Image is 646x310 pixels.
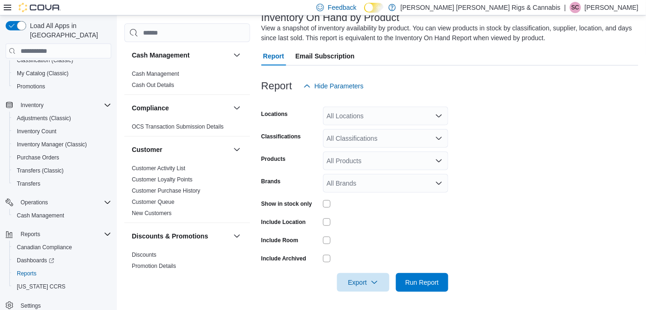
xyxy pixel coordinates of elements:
button: Inventory Manager (Classic) [9,138,115,151]
a: Promotions [132,274,160,281]
span: Reports [21,231,40,238]
a: Classification (Classic) [13,55,77,66]
button: [US_STATE] CCRS [9,280,115,293]
label: Show in stock only [261,200,312,208]
a: Purchase Orders [13,152,63,163]
button: Customer [132,145,230,154]
button: Promotions [9,80,115,93]
h3: Compliance [132,103,169,113]
button: Transfers [9,177,115,190]
span: Transfers [17,180,40,187]
a: Customer Queue [132,199,174,205]
span: Hide Parameters [315,81,364,91]
span: Purchase Orders [17,154,59,161]
span: Canadian Compliance [13,242,111,253]
div: Customer [124,163,250,223]
div: Sheila Cayenne [570,2,581,13]
p: | [564,2,566,13]
h3: Customer [132,145,162,154]
button: Inventory Count [9,125,115,138]
a: Cash Management [13,210,68,221]
button: Hide Parameters [300,77,367,95]
span: Inventory Count [13,126,111,137]
button: Inventory [2,99,115,112]
span: Adjustments (Classic) [17,115,71,122]
button: Run Report [396,273,448,292]
button: My Catalog (Classic) [9,67,115,80]
button: Compliance [132,103,230,113]
span: Export [343,273,384,292]
span: Inventory Manager (Classic) [13,139,111,150]
button: Operations [2,196,115,209]
button: Classification (Classic) [9,54,115,67]
a: New Customers [132,210,172,216]
a: Cash Out Details [132,82,174,88]
button: Cash Management [231,50,243,61]
span: SC [572,2,580,13]
div: Compliance [124,121,250,136]
span: Transfers [13,178,111,189]
p: [PERSON_NAME] [585,2,639,13]
span: My Catalog (Classic) [13,68,111,79]
a: Reports [13,268,40,279]
button: Open list of options [435,135,443,142]
span: Inventory Manager (Classic) [17,141,87,148]
span: Transfers (Classic) [17,167,64,174]
span: Email Subscription [295,47,355,65]
span: Reports [13,268,111,279]
span: Inventory Count [17,128,57,135]
label: Classifications [261,133,301,140]
label: Products [261,155,286,163]
button: Adjustments (Classic) [9,112,115,125]
button: Reports [2,228,115,241]
button: Operations [17,197,52,208]
a: Promotions [13,81,49,92]
span: Settings [21,302,41,310]
span: Run Report [405,278,439,287]
button: Customer [231,144,243,155]
button: Transfers (Classic) [9,164,115,177]
a: OCS Transaction Submission Details [132,123,224,130]
span: Adjustments (Classic) [13,113,111,124]
span: Cash Out Details [132,81,174,89]
span: Canadian Compliance [17,244,72,251]
button: Export [337,273,389,292]
a: Canadian Compliance [13,242,76,253]
label: Include Location [261,218,306,226]
a: Transfers [13,178,44,189]
button: Reports [17,229,44,240]
button: Inventory [17,100,47,111]
h3: Report [261,80,292,92]
a: Cash Management [132,71,179,77]
a: My Catalog (Classic) [13,68,72,79]
button: Discounts & Promotions [231,231,243,242]
span: Operations [17,197,111,208]
span: Promotion Details [132,262,176,270]
h3: Discounts & Promotions [132,231,208,241]
a: Customer Loyalty Points [132,176,193,183]
span: Customer Activity List [132,165,186,172]
div: View a snapshot of inventory availability by product. You can view products in stock by classific... [261,23,634,43]
span: Dashboards [13,255,111,266]
span: Dashboards [17,257,54,264]
span: Cash Management [132,70,179,78]
span: Washington CCRS [13,281,111,292]
span: Inventory [21,101,43,109]
a: Customer Activity List [132,165,186,172]
button: Cash Management [9,209,115,222]
div: Discounts & Promotions [124,249,250,287]
a: Inventory Count [13,126,60,137]
span: Inventory [17,100,111,111]
a: Dashboards [9,254,115,267]
span: Transfers (Classic) [13,165,111,176]
span: Feedback [328,3,356,12]
span: [US_STATE] CCRS [17,283,65,290]
button: Open list of options [435,180,443,187]
a: Discounts [132,252,157,258]
span: Promotions [132,274,160,281]
span: My Catalog (Classic) [17,70,69,77]
a: Promotion Details [132,263,176,269]
a: Dashboards [13,255,58,266]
